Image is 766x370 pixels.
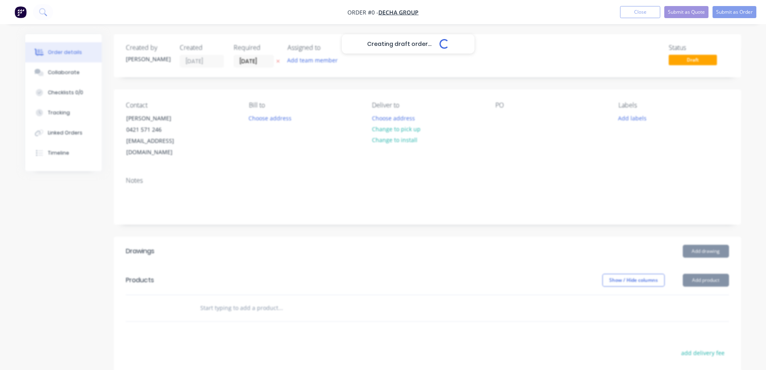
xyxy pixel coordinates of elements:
[713,6,756,18] button: Submit as Order
[347,8,378,16] span: Order #0 -
[378,8,419,16] a: DECHA GROUP
[664,6,708,18] button: Submit as Quote
[620,6,660,18] button: Close
[14,6,27,18] img: Factory
[342,34,474,54] div: Creating draft order...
